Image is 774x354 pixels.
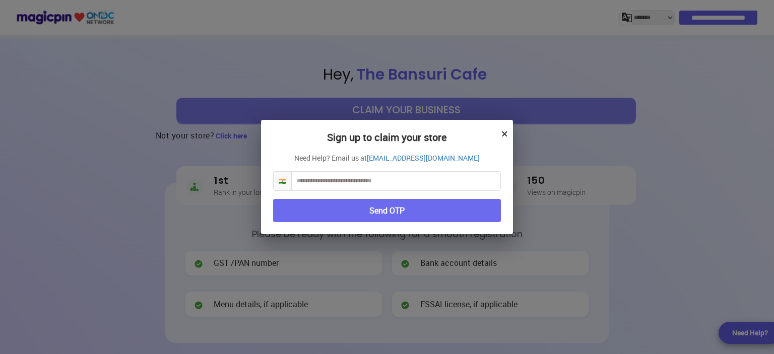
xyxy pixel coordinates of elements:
[273,132,501,153] h2: Sign up to claim your store
[367,153,480,163] a: [EMAIL_ADDRESS][DOMAIN_NAME]
[273,199,501,223] button: Send OTP
[274,172,292,190] span: 🇮🇳
[501,125,508,142] button: ×
[273,153,501,163] p: Need Help? Email us at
